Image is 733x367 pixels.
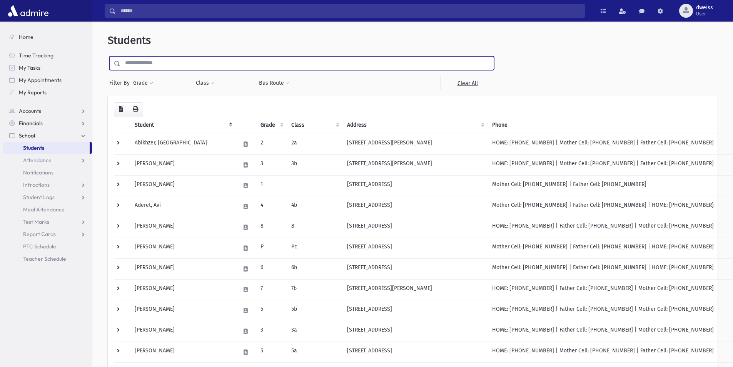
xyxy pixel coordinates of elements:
span: Test Marks [23,218,49,225]
td: 6 [256,258,287,279]
span: User [696,11,713,17]
td: 6b [287,258,342,279]
td: Aderet, Avi [130,196,235,217]
span: Teacher Schedule [23,255,66,262]
td: [PERSON_NAME] [130,154,235,175]
td: [STREET_ADDRESS] [342,217,488,238]
td: 8 [256,217,287,238]
td: [STREET_ADDRESS][PERSON_NAME] [342,134,488,154]
a: Clear All [441,76,494,90]
a: Attendance [3,154,92,166]
button: Print [128,102,143,116]
span: Time Tracking [19,52,53,59]
td: 5 [256,300,287,321]
a: Teacher Schedule [3,253,92,265]
span: Meal Attendance [23,206,65,213]
span: Student Logs [23,194,55,201]
td: [PERSON_NAME] [130,321,235,342]
td: 7 [256,279,287,300]
a: Financials [3,117,92,129]
a: My Appointments [3,74,92,86]
span: Students [108,34,151,47]
td: [STREET_ADDRESS] [342,196,488,217]
a: Test Marks [3,216,92,228]
img: AdmirePro [6,3,50,18]
td: Pc [287,238,342,258]
a: PTC Schedule [3,240,92,253]
button: CSV [114,102,128,116]
td: 4b [287,196,342,217]
td: 2 [256,134,287,154]
a: Home [3,31,92,43]
button: Grade [133,76,154,90]
a: Time Tracking [3,49,92,62]
button: Bus Route [259,76,290,90]
span: PTC Schedule [23,243,56,250]
td: [PERSON_NAME] [130,175,235,196]
a: Meal Attendance [3,203,92,216]
td: 5b [287,300,342,321]
th: Student: activate to sort column descending [130,116,235,134]
th: Address: activate to sort column ascending [342,116,488,134]
span: Infractions [23,181,50,188]
td: Abikhzer, [GEOGRAPHIC_DATA] [130,134,235,154]
td: [STREET_ADDRESS] [342,258,488,279]
td: [STREET_ADDRESS] [342,342,488,362]
span: My Reports [19,89,47,96]
td: 3 [256,154,287,175]
td: 8 [287,217,342,238]
button: Class [195,76,215,90]
td: [PERSON_NAME] [130,300,235,321]
td: 3 [256,321,287,342]
span: Attendance [23,157,52,164]
a: Accounts [3,105,92,117]
td: [STREET_ADDRESS] [342,175,488,196]
td: 3b [287,154,342,175]
a: Notifications [3,166,92,179]
td: [STREET_ADDRESS] [342,321,488,342]
span: Filter By [109,79,133,87]
td: 1 [256,175,287,196]
td: [STREET_ADDRESS] [342,300,488,321]
td: 2a [287,134,342,154]
span: My Appointments [19,77,62,84]
td: [PERSON_NAME] [130,258,235,279]
a: Report Cards [3,228,92,240]
a: My Tasks [3,62,92,74]
span: Financials [19,120,43,127]
span: School [19,132,35,139]
th: Class: activate to sort column ascending [287,116,342,134]
a: Student Logs [3,191,92,203]
td: [PERSON_NAME] [130,217,235,238]
span: My Tasks [19,64,40,71]
input: Search [116,4,584,18]
td: P [256,238,287,258]
td: 5 [256,342,287,362]
td: 7b [287,279,342,300]
td: 4 [256,196,287,217]
td: [STREET_ADDRESS] [342,238,488,258]
a: Students [3,142,90,154]
td: 3a [287,321,342,342]
span: Home [19,34,33,40]
span: Report Cards [23,231,56,238]
span: dweiss [696,5,713,11]
th: Grade: activate to sort column ascending [256,116,287,134]
td: 5a [287,342,342,362]
a: School [3,129,92,142]
td: [PERSON_NAME] [130,279,235,300]
a: Infractions [3,179,92,191]
span: Students [23,144,44,151]
span: Accounts [19,107,41,114]
td: [PERSON_NAME] [130,342,235,362]
span: Notifications [23,169,53,176]
td: [PERSON_NAME] [130,238,235,258]
a: My Reports [3,86,92,99]
td: [STREET_ADDRESS][PERSON_NAME] [342,154,488,175]
td: [STREET_ADDRESS][PERSON_NAME] [342,279,488,300]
